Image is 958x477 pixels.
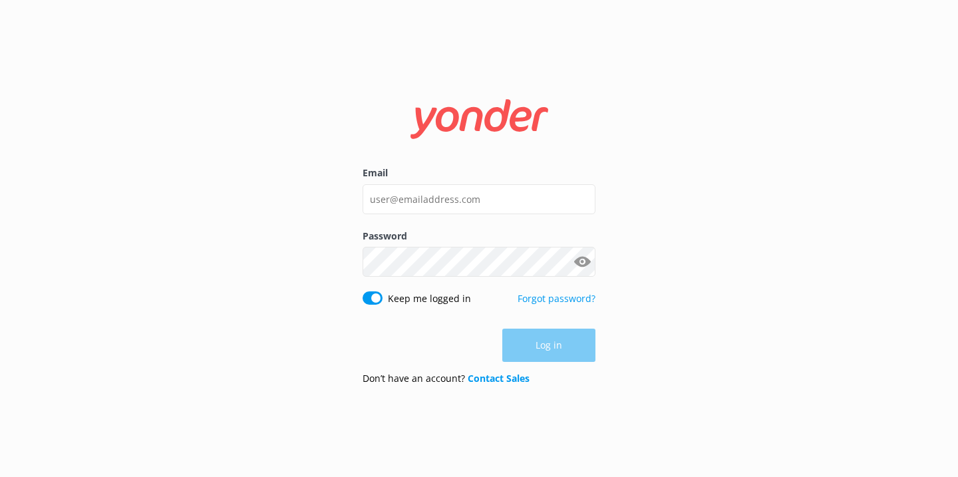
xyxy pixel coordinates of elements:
[363,184,595,214] input: user@emailaddress.com
[468,372,530,385] a: Contact Sales
[518,292,595,305] a: Forgot password?
[569,249,595,275] button: Show password
[363,371,530,386] p: Don’t have an account?
[363,229,595,243] label: Password
[388,291,471,306] label: Keep me logged in
[363,166,595,180] label: Email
